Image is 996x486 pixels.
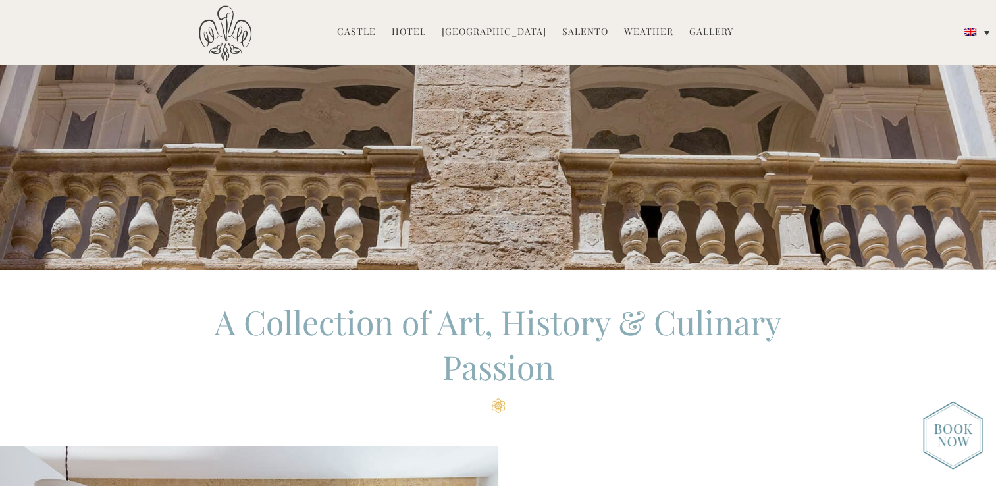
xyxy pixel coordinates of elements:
[215,300,781,389] span: A Collection of Art, History & Culinary Passion
[923,401,983,470] img: new-booknow.png
[337,25,376,40] a: Castle
[689,25,733,40] a: Gallery
[392,25,426,40] a: Hotel
[442,25,546,40] a: [GEOGRAPHIC_DATA]
[624,25,673,40] a: Weather
[964,28,976,36] img: English
[562,25,608,40] a: Salento
[199,5,251,61] img: Castello di Ugento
